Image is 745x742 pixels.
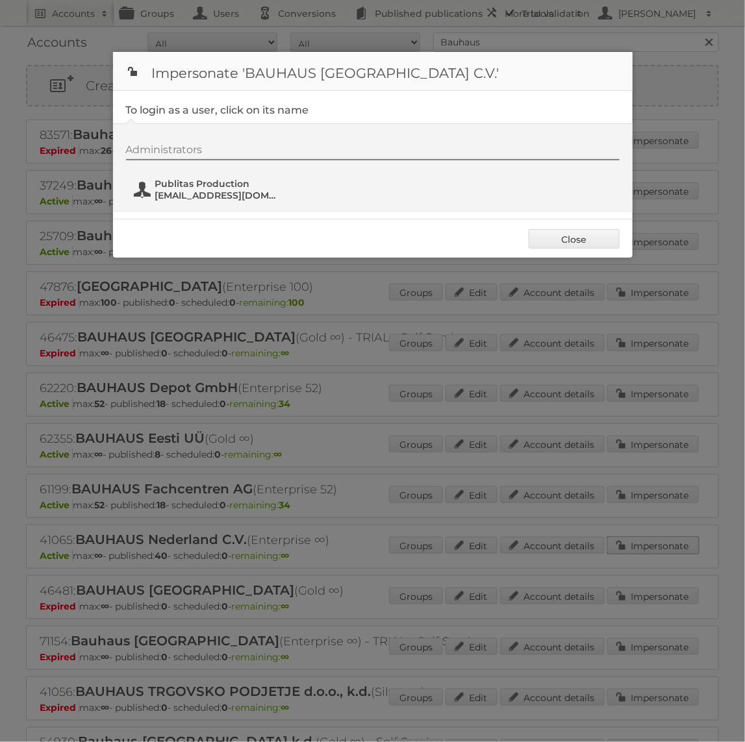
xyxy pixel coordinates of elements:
h1: Impersonate 'BAUHAUS [GEOGRAPHIC_DATA] C.V.' [113,52,633,91]
span: Publitas Production [155,178,281,190]
button: Publitas Production [EMAIL_ADDRESS][DOMAIN_NAME] [133,177,285,203]
a: Close [529,229,620,249]
span: [EMAIL_ADDRESS][DOMAIN_NAME] [155,190,281,201]
div: Administrators [126,143,620,160]
legend: To login as a user, click on its name [126,104,309,116]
